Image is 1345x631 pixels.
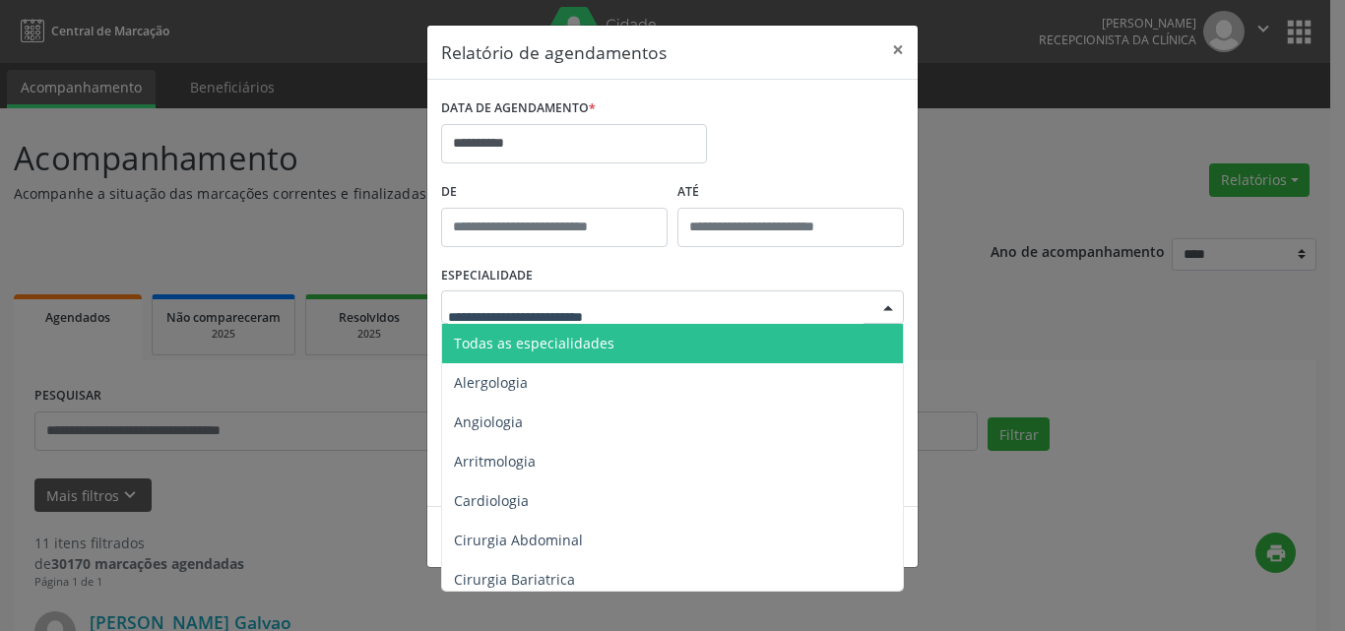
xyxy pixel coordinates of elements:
span: Arritmologia [454,452,536,471]
span: Cirurgia Abdominal [454,531,583,549]
label: De [441,177,668,208]
label: DATA DE AGENDAMENTO [441,94,596,124]
span: Cardiologia [454,491,529,510]
span: Angiologia [454,412,523,431]
span: Alergologia [454,373,528,392]
label: ESPECIALIDADE [441,261,533,291]
span: Todas as especialidades [454,334,614,352]
h5: Relatório de agendamentos [441,39,667,65]
label: ATÉ [677,177,904,208]
span: Cirurgia Bariatrica [454,570,575,589]
button: Close [878,26,918,74]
